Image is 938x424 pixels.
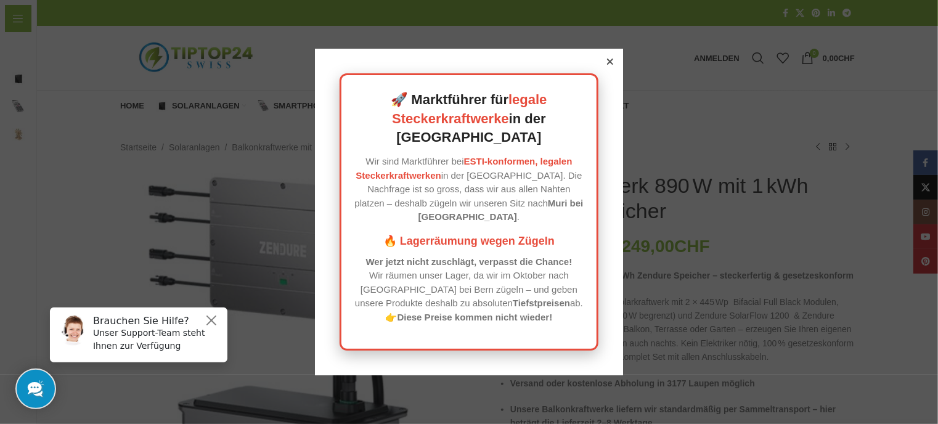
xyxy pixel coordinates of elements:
[392,92,547,126] a: legale Steckerkraftwerke
[356,156,572,181] a: ESTI-konformen, legalen Steckerkraftwerken
[354,91,584,147] h2: 🚀 Marktführer für in der [GEOGRAPHIC_DATA]
[398,312,553,322] strong: Diese Preise kommen nicht wieder!
[366,256,573,267] strong: Wer jetzt nicht zuschlägt, verpasst die Chance!
[53,17,180,29] h6: Brauchen Sie Hilfe?
[164,15,179,30] button: Close
[354,234,584,249] h3: 🔥 Lagerräumung wegen Zügeln
[513,298,570,308] strong: Tiefstpreisen
[354,255,584,325] p: Wir räumen unser Lager, da wir im Oktober nach [GEOGRAPHIC_DATA] bei Bern zügeln – und geben unse...
[354,155,584,224] p: Wir sind Marktführer bei in der [GEOGRAPHIC_DATA]. Die Nachfrage ist so gross, dass wir aus allen...
[53,29,180,55] p: Unser Support-Team steht Ihnen zur Verfügung
[17,17,48,48] img: Customer service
